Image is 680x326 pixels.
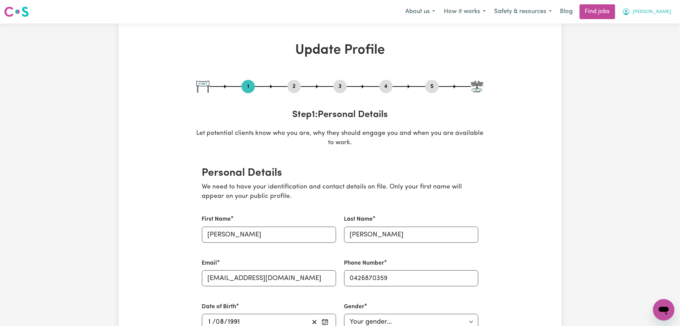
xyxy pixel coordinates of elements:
[197,129,484,148] p: Let potential clients know who you are, why they should engage you and when you are available to ...
[212,318,216,326] span: /
[633,8,672,16] span: [PERSON_NAME]
[242,82,255,91] button: Go to step 1
[224,318,227,326] span: /
[556,4,577,19] a: Blog
[202,182,478,202] p: We need to have your identification and contact details on file. Only your first name will appear...
[197,42,484,58] h1: Update Profile
[580,4,615,19] a: Find jobs
[197,109,484,121] h3: Step 1 : Personal Details
[401,5,439,19] button: About us
[439,5,490,19] button: How it works
[344,215,373,224] label: Last Name
[4,4,29,19] a: Careseekers logo
[344,303,365,311] label: Gender
[425,82,439,91] button: Go to step 5
[653,299,675,321] iframe: Button to launch messaging window
[490,5,556,19] button: Safety & resources
[618,5,676,19] button: My Account
[202,215,231,224] label: First Name
[202,303,237,311] label: Date of Birth
[333,82,347,91] button: Go to step 3
[202,259,217,268] label: Email
[287,82,301,91] button: Go to step 2
[379,82,393,91] button: Go to step 4
[202,167,478,179] h2: Personal Details
[216,319,220,325] span: 0
[344,259,384,268] label: Phone Number
[4,6,29,18] img: Careseekers logo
